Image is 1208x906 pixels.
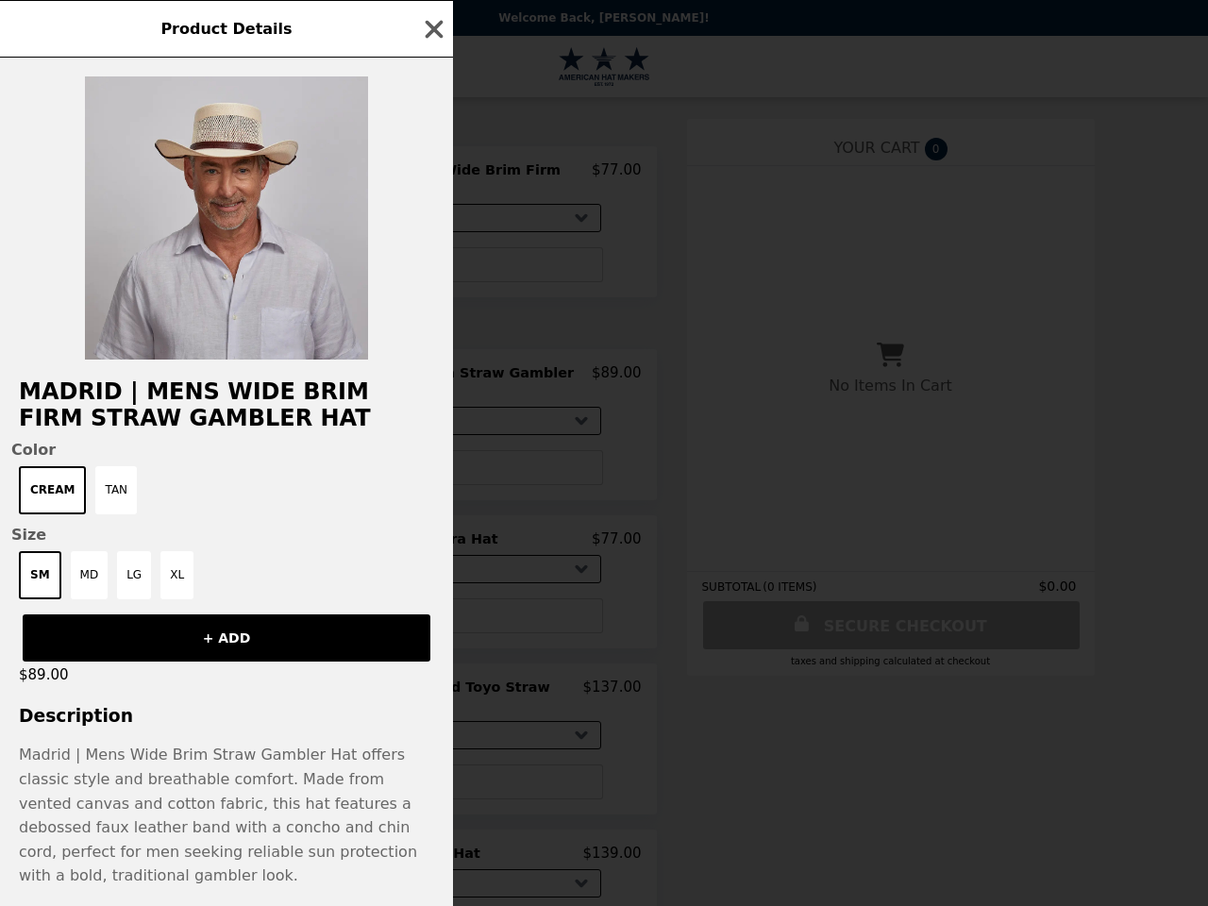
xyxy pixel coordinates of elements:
button: MD [71,551,109,599]
button: + ADD [23,614,430,662]
button: SM [19,551,61,599]
span: Color [11,441,442,459]
img: Cream / SM [85,76,368,360]
button: XL [160,551,193,599]
p: Madrid | Mens Wide Brim Straw Gambler Hat offers classic style and breathable comfort. Made from ... [19,743,434,888]
button: LG [117,551,151,599]
span: Product Details [160,20,292,38]
button: Tan [95,466,137,514]
button: Cream [19,466,86,514]
span: Size [11,526,442,544]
